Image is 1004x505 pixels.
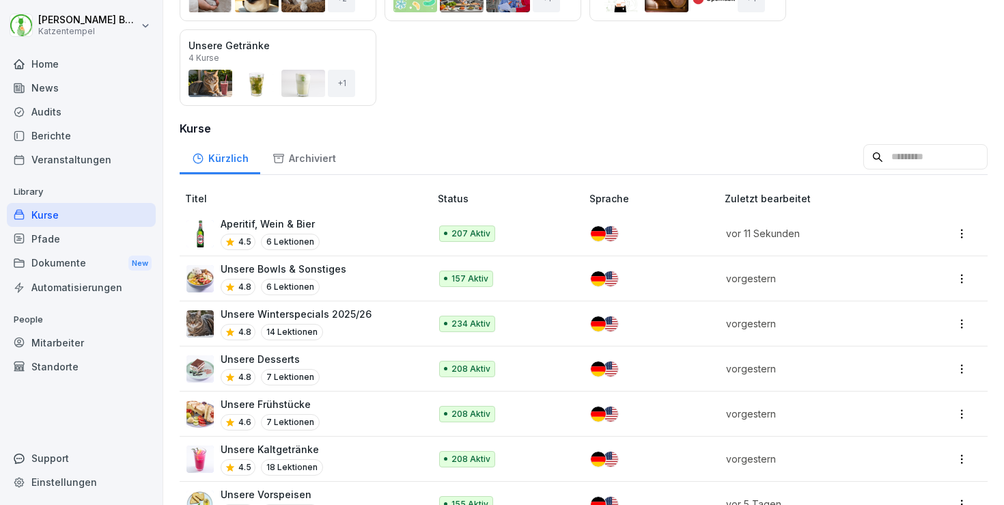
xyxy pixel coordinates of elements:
p: Library [7,181,156,203]
a: Unsere Getränke4 Kurse+1 [180,29,376,106]
p: 4.5 [238,461,251,474]
p: 4.8 [238,281,251,293]
img: de.svg [591,226,606,241]
img: us.svg [603,407,618,422]
p: Status [438,191,585,206]
p: vor 11 Sekunden [726,226,904,241]
p: 157 Aktiv [451,273,488,285]
img: us.svg [603,316,618,331]
a: Automatisierungen [7,275,156,299]
p: Unsere Frühstücke [221,397,320,411]
p: 4.8 [238,326,251,338]
p: Unsere Winterspecials 2025/26 [221,307,372,321]
img: de.svg [591,316,606,331]
p: vorgestern [726,316,904,331]
p: 7 Lektionen [261,369,320,385]
p: 6 Lektionen [261,234,320,250]
p: 208 Aktiv [451,408,490,420]
img: o65mqm5zu8kk6iyyifda1ab1.png [186,446,214,473]
p: 208 Aktiv [451,453,490,465]
p: 18 Lektionen [261,459,323,476]
p: 234 Aktiv [451,318,490,330]
div: New [128,256,152,271]
p: vorgestern [726,407,904,421]
p: vorgestern [726,361,904,376]
img: us.svg [603,226,618,241]
p: [PERSON_NAME] Benedix [38,14,138,26]
img: ei04ryqe7fxjsz5spfhrf5na.png [186,265,214,292]
a: Veranstaltungen [7,148,156,172]
p: Katzentempel [38,27,138,36]
img: us.svg [603,271,618,286]
a: Kurse [7,203,156,227]
a: Home [7,52,156,76]
p: Zuletzt bearbeitet [725,191,920,206]
a: Kürzlich [180,139,260,174]
p: 6 Lektionen [261,279,320,295]
div: Support [7,446,156,470]
p: Unsere Bowls & Sonstiges [221,262,346,276]
p: Unsere Kaltgetränke [221,442,323,456]
a: Standorte [7,355,156,379]
img: de.svg [591,407,606,422]
p: 7 Lektionen [261,414,320,431]
p: 4.5 [238,236,251,248]
p: 208 Aktiv [451,363,490,375]
img: de.svg [591,452,606,467]
p: 4 Kurse [189,54,219,62]
img: us.svg [603,452,618,467]
img: xjb5akufvkicg26u72a6ikpa.png [186,400,214,428]
p: Aperitif, Wein & Bier [221,217,320,231]
img: us.svg [603,361,618,377]
img: mt6s7z2smeoqxj5xmfqodvlo.png [186,310,214,338]
h3: Kurse [180,120,988,137]
p: 4.6 [238,416,251,428]
a: Audits [7,100,156,124]
p: 14 Lektionen [261,324,323,340]
p: Titel [185,191,432,206]
a: Einstellungen [7,470,156,494]
img: uk78nzme8od8c10kt62qgexg.png [186,355,214,383]
a: Berichte [7,124,156,148]
img: de.svg [591,361,606,377]
p: Sprache [589,191,719,206]
a: Archiviert [260,139,348,174]
p: 4.8 [238,371,251,383]
div: Dokumente [7,251,156,276]
a: Pfade [7,227,156,251]
img: de.svg [591,271,606,286]
p: Unsere Getränke [189,38,367,53]
a: DokumenteNew [7,251,156,276]
p: Unsere Desserts [221,352,320,366]
a: Mitarbeiter [7,331,156,355]
p: vorgestern [726,452,904,466]
p: People [7,309,156,331]
p: Unsere Vorspeisen [221,487,320,502]
a: News [7,76,156,100]
p: vorgestern [726,271,904,286]
img: ftia1htn6os3akmg6exu4p1y.png [186,220,214,247]
div: + 1 [328,70,355,97]
p: 207 Aktiv [451,228,490,240]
